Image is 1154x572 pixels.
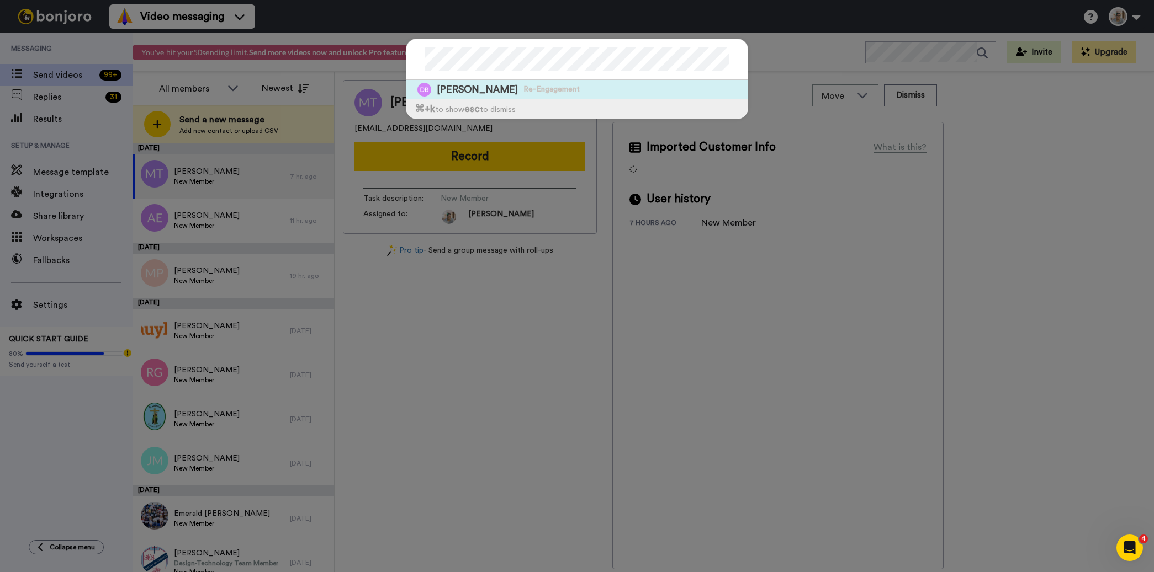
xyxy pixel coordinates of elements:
span: ⌘ +k [415,104,435,114]
span: esc [464,104,480,114]
span: 4 [1139,534,1148,543]
img: Image of Dagmar Bruno Ramos [417,83,431,97]
iframe: Intercom live chat [1116,534,1143,561]
span: Re-Engagement [523,84,580,95]
div: to show to dismiss [406,99,748,119]
a: Image of Dagmar Bruno Ramos[PERSON_NAME]Re-Engagement [406,80,748,99]
span: [PERSON_NAME] [437,83,518,97]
